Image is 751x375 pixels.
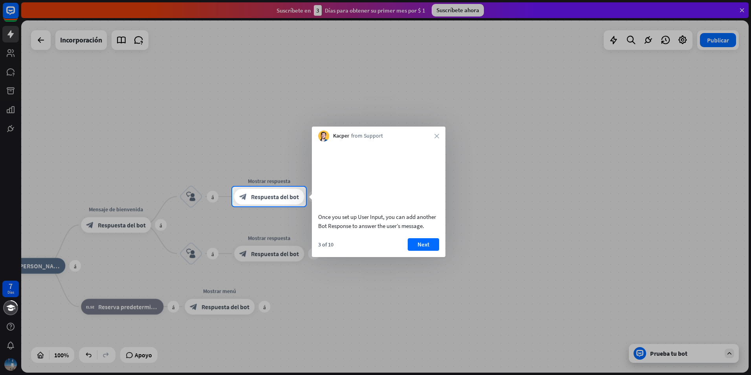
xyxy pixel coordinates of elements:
div: Once you set up User Input, you can add another Bot Response to answer the user’s message. [318,212,439,230]
button: Next [408,238,439,251]
span: from Support [351,132,383,140]
i: block_bot_response [239,193,247,200]
span: Respuesta del bot [251,193,299,200]
button: Abrir widget de chat de LiveChat [6,3,30,27]
div: 3 of 10 [318,241,333,248]
span: Kacper [333,132,349,140]
font: Next [418,239,429,250]
i: close [434,134,439,138]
